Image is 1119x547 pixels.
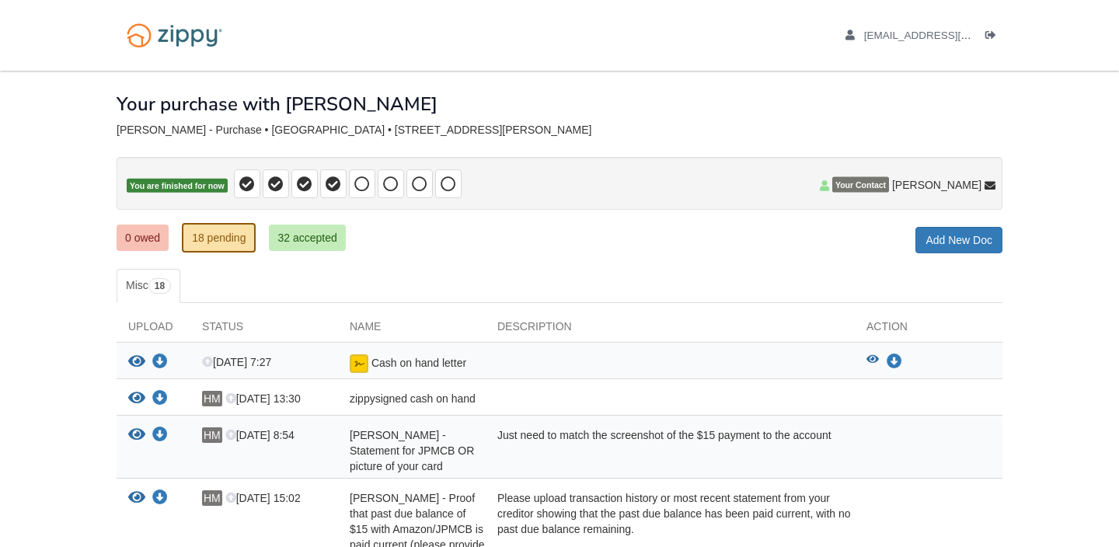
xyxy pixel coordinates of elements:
a: Log out [985,30,1002,45]
button: View zippysigned cash on hand [128,391,145,407]
a: 18 pending [182,223,256,253]
button: View Cash on hand letter [866,354,879,370]
h1: Your purchase with [PERSON_NAME] [117,94,437,114]
span: [DATE] 15:02 [225,492,301,504]
span: zippysigned cash on hand [350,392,476,405]
div: Description [486,319,855,342]
a: Download Julie Milburn -Statement for JPMCB OR picture of your card [152,430,168,442]
a: edit profile [845,30,1042,45]
a: 32 accepted [269,225,345,251]
span: You are finished for now [127,179,228,193]
div: Just need to match the screenshot of the $15 payment to the account [486,427,855,474]
a: Add New Doc [915,227,1002,253]
span: 18 [148,278,171,294]
span: [DATE] 13:30 [225,392,301,405]
div: Upload [117,319,190,342]
span: HM [202,391,222,406]
a: 0 owed [117,225,169,251]
div: Name [338,319,486,342]
span: [DATE] 7:27 [202,356,271,368]
span: [DATE] 8:54 [225,429,295,441]
span: HM [202,427,222,443]
a: Download Julie Milburn - Proof that past due balance of $15 with Amazon/JPMCB is paid current (pl... [152,493,168,505]
div: [PERSON_NAME] - Purchase • [GEOGRAPHIC_DATA] • [STREET_ADDRESS][PERSON_NAME] [117,124,1002,137]
span: Your Contact [832,177,889,193]
div: Action [855,319,1002,342]
img: Logo [117,16,232,55]
div: Status [190,319,338,342]
button: View Cash on hand letter [128,354,145,371]
a: Download Cash on hand letter [152,357,168,369]
a: Misc [117,269,180,303]
button: View Julie Milburn - Proof that past due balance of $15 with Amazon/JPMCB is paid current (please... [128,490,145,507]
span: Cash on hand letter [371,357,466,369]
img: Document fully signed [350,354,368,373]
span: [PERSON_NAME] [892,177,981,193]
span: juliemmilburn@gmail.com [864,30,1042,41]
span: [PERSON_NAME] -Statement for JPMCB OR picture of your card [350,429,474,472]
a: Download zippysigned cash on hand [152,393,168,406]
a: Download Cash on hand letter [887,356,902,368]
span: HM [202,490,222,506]
button: View Julie Milburn -Statement for JPMCB OR picture of your card [128,427,145,444]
